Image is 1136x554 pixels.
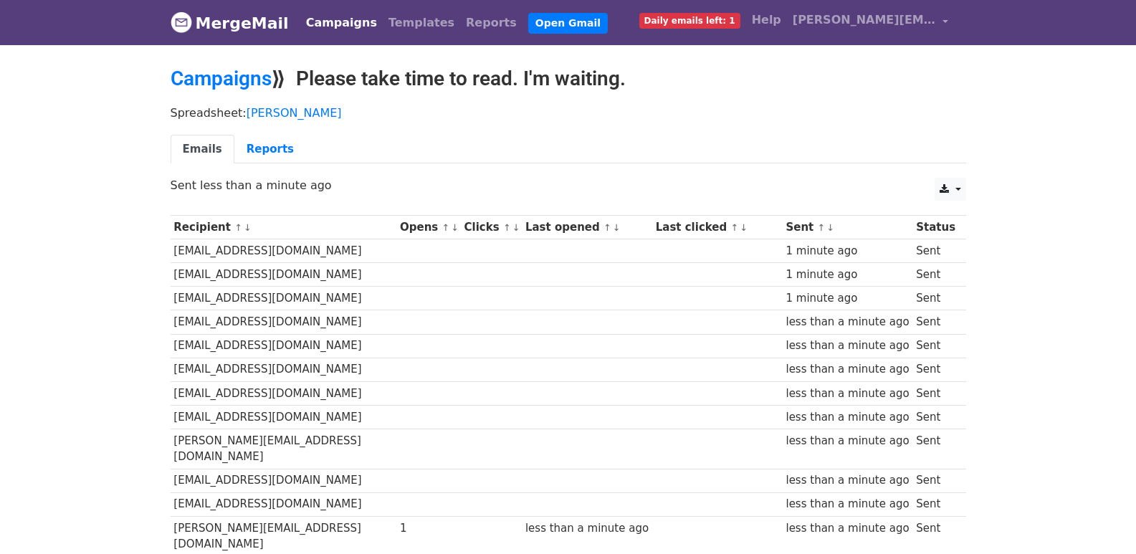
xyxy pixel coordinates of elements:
[171,8,289,38] a: MergeMail
[786,386,909,402] div: less than a minute ago
[171,287,397,310] td: [EMAIL_ADDRESS][DOMAIN_NAME]
[171,469,397,492] td: [EMAIL_ADDRESS][DOMAIN_NAME]
[731,222,739,233] a: ↑
[740,222,748,233] a: ↓
[818,222,826,233] a: ↑
[171,11,192,33] img: MergeMail logo
[912,263,958,287] td: Sent
[652,216,783,239] th: Last clicked
[912,492,958,516] td: Sent
[786,267,909,283] div: 1 minute ago
[171,67,272,90] a: Campaigns
[171,105,966,120] p: Spreadsheet:
[786,314,909,330] div: less than a minute ago
[613,222,621,233] a: ↓
[171,405,397,429] td: [EMAIL_ADDRESS][DOMAIN_NAME]
[234,135,306,164] a: Reports
[171,429,397,469] td: [PERSON_NAME][EMAIL_ADDRESS][DOMAIN_NAME]
[603,222,611,233] a: ↑
[634,6,746,34] a: Daily emails left: 1
[639,13,740,29] span: Daily emails left: 1
[783,216,913,239] th: Sent
[461,216,522,239] th: Clicks
[522,216,652,239] th: Last opened
[171,239,397,263] td: [EMAIL_ADDRESS][DOMAIN_NAME]
[786,409,909,426] div: less than a minute ago
[171,135,234,164] a: Emails
[525,520,649,537] div: less than a minute ago
[912,216,958,239] th: Status
[400,520,457,537] div: 1
[912,381,958,405] td: Sent
[171,263,397,287] td: [EMAIL_ADDRESS][DOMAIN_NAME]
[746,6,787,34] a: Help
[786,520,909,537] div: less than a minute ago
[171,492,397,516] td: [EMAIL_ADDRESS][DOMAIN_NAME]
[787,6,955,39] a: [PERSON_NAME][EMAIL_ADDRESS][DOMAIN_NAME]
[793,11,936,29] span: [PERSON_NAME][EMAIL_ADDRESS][DOMAIN_NAME]
[786,243,909,259] div: 1 minute ago
[171,358,397,381] td: [EMAIL_ADDRESS][DOMAIN_NAME]
[786,496,909,512] div: less than a minute ago
[912,310,958,334] td: Sent
[451,222,459,233] a: ↓
[171,178,966,193] p: Sent less than a minute ago
[912,429,958,469] td: Sent
[171,67,966,91] h2: ⟫ Please take time to read. I'm waiting.
[912,287,958,310] td: Sent
[247,106,342,120] a: [PERSON_NAME]
[503,222,511,233] a: ↑
[912,334,958,358] td: Sent
[826,222,834,233] a: ↓
[528,13,608,34] a: Open Gmail
[396,216,461,239] th: Opens
[912,358,958,381] td: Sent
[234,222,242,233] a: ↑
[912,239,958,263] td: Sent
[786,338,909,354] div: less than a minute ago
[512,222,520,233] a: ↓
[171,310,397,334] td: [EMAIL_ADDRESS][DOMAIN_NAME]
[786,361,909,378] div: less than a minute ago
[912,469,958,492] td: Sent
[912,405,958,429] td: Sent
[786,290,909,307] div: 1 minute ago
[460,9,522,37] a: Reports
[171,216,397,239] th: Recipient
[786,472,909,489] div: less than a minute ago
[786,433,909,449] div: less than a minute ago
[244,222,252,233] a: ↓
[300,9,383,37] a: Campaigns
[171,381,397,405] td: [EMAIL_ADDRESS][DOMAIN_NAME]
[442,222,450,233] a: ↑
[171,334,397,358] td: [EMAIL_ADDRESS][DOMAIN_NAME]
[383,9,460,37] a: Templates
